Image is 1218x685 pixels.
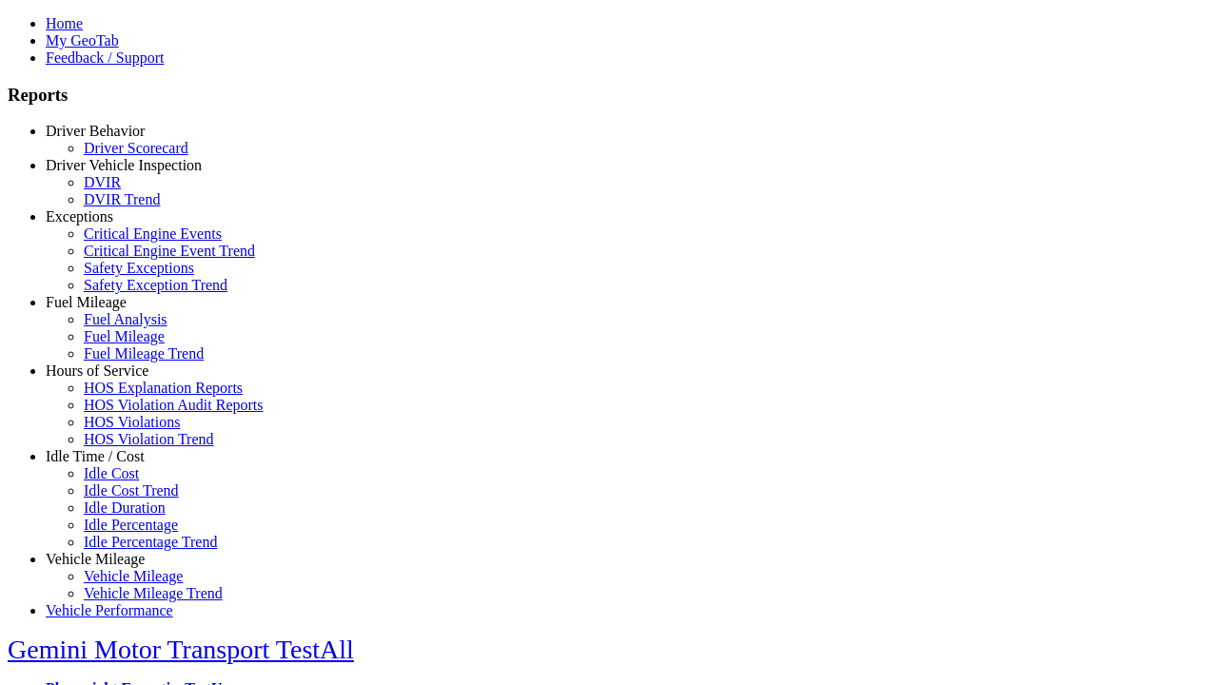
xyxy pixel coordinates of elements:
[84,260,194,276] a: Safety Exceptions
[8,85,1210,106] h3: Reports
[46,294,127,310] a: Fuel Mileage
[46,15,83,31] a: Home
[84,568,183,584] a: Vehicle Mileage
[84,328,165,344] a: Fuel Mileage
[84,585,223,601] a: Vehicle Mileage Trend
[84,499,166,516] a: Idle Duration
[84,174,121,190] a: DVIR
[84,140,188,156] a: Driver Scorecard
[84,397,264,413] a: HOS Violation Audit Reports
[46,551,145,567] a: Vehicle Mileage
[84,465,139,481] a: Idle Cost
[84,380,243,396] a: HOS Explanation Reports
[84,431,214,447] a: HOS Violation Trend
[46,208,113,225] a: Exceptions
[84,517,178,533] a: Idle Percentage
[46,157,202,173] a: Driver Vehicle Inspection
[46,602,173,618] a: Vehicle Performance
[84,534,217,550] a: Idle Percentage Trend
[84,277,227,293] a: Safety Exception Trend
[46,123,145,139] a: Driver Behavior
[8,635,354,664] a: Gemini Motor Transport TestAll
[46,448,145,464] a: Idle Time / Cost
[46,32,119,49] a: My GeoTab
[84,225,222,242] a: Critical Engine Events
[84,191,160,207] a: DVIR Trend
[84,482,179,499] a: Idle Cost Trend
[84,345,204,362] a: Fuel Mileage Trend
[46,362,148,379] a: Hours of Service
[84,414,180,430] a: HOS Violations
[46,49,164,66] a: Feedback / Support
[84,243,255,259] a: Critical Engine Event Trend
[84,311,167,327] a: Fuel Analysis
